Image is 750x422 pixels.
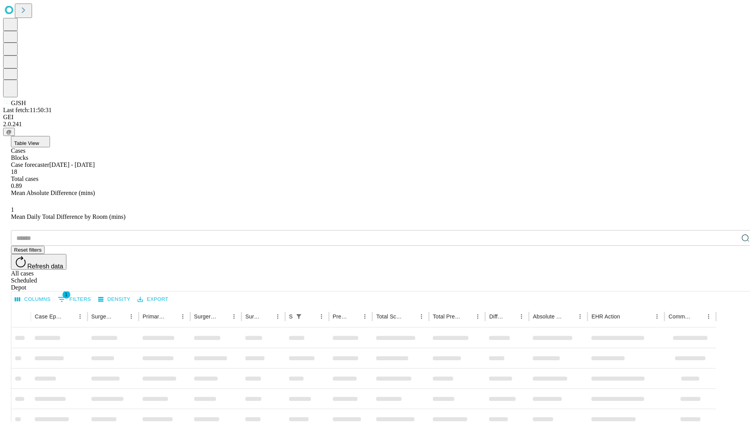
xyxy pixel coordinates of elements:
div: Surgeon Name [91,313,114,320]
span: Case forecaster [11,161,49,168]
div: Difference [489,313,504,320]
button: Sort [564,311,575,322]
button: Menu [703,311,714,322]
button: Menu [359,311,370,322]
button: Sort [64,311,75,322]
button: Sort [261,311,272,322]
span: Mean Absolute Difference (mins) [11,190,95,196]
button: Menu [652,311,662,322]
button: Menu [177,311,188,322]
span: Reset filters [14,247,41,253]
span: Last fetch: 11:50:31 [3,107,52,113]
button: Refresh data [11,254,66,270]
div: Comments [668,313,691,320]
button: Menu [229,311,239,322]
button: Menu [575,311,586,322]
div: Surgery Name [194,313,217,320]
button: Menu [272,311,283,322]
span: Mean Daily Total Difference by Room (mins) [11,213,125,220]
span: 1 [62,291,70,299]
button: Menu [416,311,427,322]
button: Sort [115,311,126,322]
div: Surgery Date [245,313,261,320]
div: Primary Service [143,313,165,320]
button: Reset filters [11,246,45,254]
div: Absolute Difference [533,313,563,320]
button: Export [136,293,170,306]
span: GJSH [11,100,26,106]
button: Density [96,293,132,306]
span: 18 [11,168,17,175]
div: GEI [3,114,747,121]
span: [DATE] - [DATE] [49,161,95,168]
div: EHR Action [591,313,620,320]
div: Scheduled In Room Duration [289,313,293,320]
button: Sort [405,311,416,322]
button: Menu [316,311,327,322]
button: Table View [11,136,50,147]
button: Menu [75,311,86,322]
button: Menu [516,311,527,322]
div: Predicted In Room Duration [333,313,348,320]
button: Menu [472,311,483,322]
div: 2.0.241 [3,121,747,128]
span: @ [6,129,12,135]
button: Sort [348,311,359,322]
div: 1 active filter [293,311,304,322]
span: 1 [11,206,14,213]
button: Select columns [13,293,53,306]
button: Show filters [56,293,93,306]
div: Case Epic Id [35,313,63,320]
span: Table View [14,140,39,146]
button: Sort [305,311,316,322]
button: Sort [692,311,703,322]
button: Sort [166,311,177,322]
div: Total Predicted Duration [433,313,461,320]
span: Refresh data [27,263,63,270]
button: Sort [218,311,229,322]
div: Total Scheduled Duration [376,313,404,320]
span: 0.89 [11,182,22,189]
button: Sort [621,311,632,322]
button: Show filters [293,311,304,322]
span: Total cases [11,175,38,182]
button: Menu [126,311,137,322]
button: Sort [505,311,516,322]
button: Sort [461,311,472,322]
button: @ [3,128,15,136]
